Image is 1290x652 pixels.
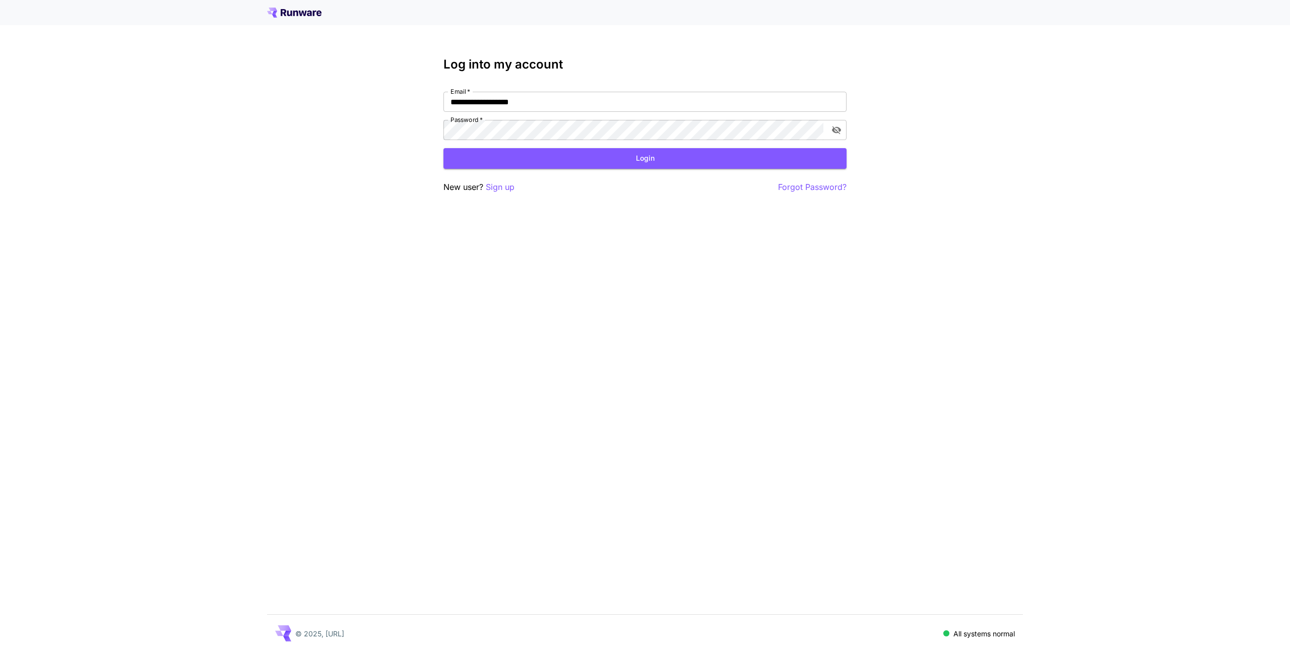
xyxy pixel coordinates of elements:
button: Sign up [486,181,514,193]
p: New user? [443,181,514,193]
button: Login [443,148,847,169]
label: Password [450,115,483,124]
p: All systems normal [953,628,1015,639]
p: © 2025, [URL] [295,628,344,639]
button: toggle password visibility [827,121,846,139]
h3: Log into my account [443,57,847,72]
button: Forgot Password? [778,181,847,193]
label: Email [450,87,470,96]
